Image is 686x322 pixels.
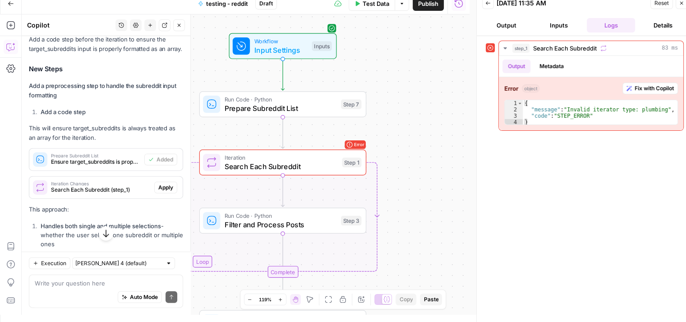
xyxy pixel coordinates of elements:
[341,99,361,109] div: Step 7
[41,108,86,115] strong: Add a code step
[199,266,366,278] div: Complete
[482,18,531,32] button: Output
[505,106,523,113] div: 2
[505,113,523,119] div: 3
[512,44,529,53] span: step_1
[396,294,416,305] button: Copy
[281,175,284,207] g: Edge from step_1 to step_3
[635,84,674,92] span: Fix with Copilot
[533,44,597,53] span: Search Each Subreddit
[534,18,583,32] button: Inputs
[522,84,539,92] span: object
[662,44,678,52] span: 83 ms
[505,100,523,106] div: 1
[29,257,70,269] button: Execution
[130,293,158,301] span: Auto Mode
[75,258,162,267] input: Claude Sonnet 4 (default)
[51,153,141,158] span: Prepare Subreddit List
[29,82,176,99] strong: Add a preprocessing step to handle the subreddit input formatting
[29,124,183,143] p: This will ensure target_subreddits is always treated as an array for the iteration.
[312,41,331,51] div: Inputs
[534,60,569,73] button: Metadata
[144,154,177,166] button: Added
[354,138,364,151] span: Error
[281,117,284,148] g: Edge from step_7 to step_1
[51,158,141,166] span: Ensure target_subreddits is properly formatted as an array for iteration
[41,259,66,267] span: Execution
[199,33,366,59] div: WorkflowInput SettingsInputs
[259,296,272,303] span: 119%
[199,208,366,234] div: Run Code · PythonFilter and Process PostsStep 3
[499,56,683,130] div: 83 ms
[587,18,635,32] button: Logs
[254,37,308,46] span: Workflow
[254,45,308,55] span: Input Settings
[504,84,518,93] strong: Error
[51,186,151,194] span: Search Each Subreddit (step_1)
[225,153,338,162] span: Iteration
[157,156,173,164] span: Added
[399,295,413,304] span: Copy
[199,92,366,117] div: Run Code · PythonPrepare Subreddit ListStep 7
[502,60,530,73] button: Output
[51,181,151,186] span: Iteration Changes
[41,222,161,230] strong: Handles both single and multiple selections
[29,35,183,54] p: Add a code step before the iteration to ensure the target_subreddits input is properly formatted ...
[225,219,336,230] span: Filter and Process Posts
[342,157,361,167] div: Step 1
[499,41,683,55] button: 83 ms
[199,150,366,175] div: LoopErrorIterationSearch Each SubredditStep 1
[505,119,523,125] div: 4
[267,266,298,278] div: Complete
[420,294,442,305] button: Paste
[158,184,173,192] span: Apply
[118,291,162,303] button: Auto Mode
[29,205,183,214] p: This approach:
[622,83,678,94] button: Fix with Copilot
[225,103,336,114] span: Prepare Subreddit List
[38,221,183,248] li: - whether the user selects one subreddit or multiple ones
[154,182,177,193] button: Apply
[225,161,338,172] span: Search Each Subreddit
[29,64,183,75] h3: New Steps
[27,21,113,30] div: Copilot
[341,216,361,225] div: Step 3
[225,95,336,104] span: Run Code · Python
[225,212,336,220] span: Run Code · Python
[424,295,438,304] span: Paste
[281,59,284,90] g: Edge from start to step_7
[517,100,522,106] span: Toggle code folding, rows 1 through 4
